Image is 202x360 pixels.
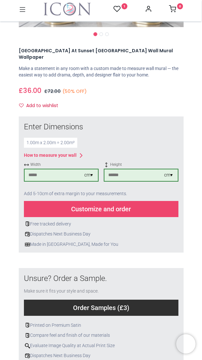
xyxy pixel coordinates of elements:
[48,88,61,95] span: 72.00
[24,122,178,133] div: Enter Dimensions
[44,88,61,95] span: £
[24,353,178,359] div: Dispatches Next Business Day
[24,300,178,316] div: Order Samples (£3)
[145,7,152,12] a: Account Info
[19,100,64,111] button: Add to wishlistAdd to wishlist
[23,86,41,95] span: 36.00
[44,3,91,15] img: Icon Wall Stickers
[24,332,178,339] div: Compare feel and finish of our materials
[24,273,178,284] div: Unsure? Order a Sample.
[24,241,178,248] div: Made in [GEOGRAPHIC_DATA], Made for You
[169,7,183,12] a: 0
[84,172,93,178] div: cm ▾
[24,288,178,295] div: Make sure it fits your style and space.
[24,322,178,329] div: Printed on Premium Satin
[25,242,30,247] img: uk
[177,3,183,9] sup: 0
[19,86,41,95] span: £
[24,221,178,227] div: Free tracked delivery
[24,162,99,167] span: Width
[44,3,91,15] a: Logo of Icon Wall Stickers
[24,201,178,217] div: Customize and order
[24,343,178,349] div: Evaluate Image Quality at Actual Print Size
[164,172,173,178] div: cm ▾
[104,162,178,167] span: Height
[24,152,77,159] div: How to measure your wall
[122,3,128,9] sup: 1
[176,334,196,354] iframe: Brevo live chat
[113,5,128,13] a: 1
[19,48,184,60] h1: [GEOGRAPHIC_DATA] At Sunset [GEOGRAPHIC_DATA] Wall Mural Wallpaper
[19,103,24,108] i: Add to wishlist
[24,231,178,237] div: Dispatches Next Business Day
[24,138,77,148] div: 1.00 m x 2.00 m = 2.00 m²
[19,65,184,78] p: Make a statement in any room with a custom made to measure wall mural — the easiest way to add dr...
[24,187,178,201] div: Add 5-10cm of extra margin to your measurements.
